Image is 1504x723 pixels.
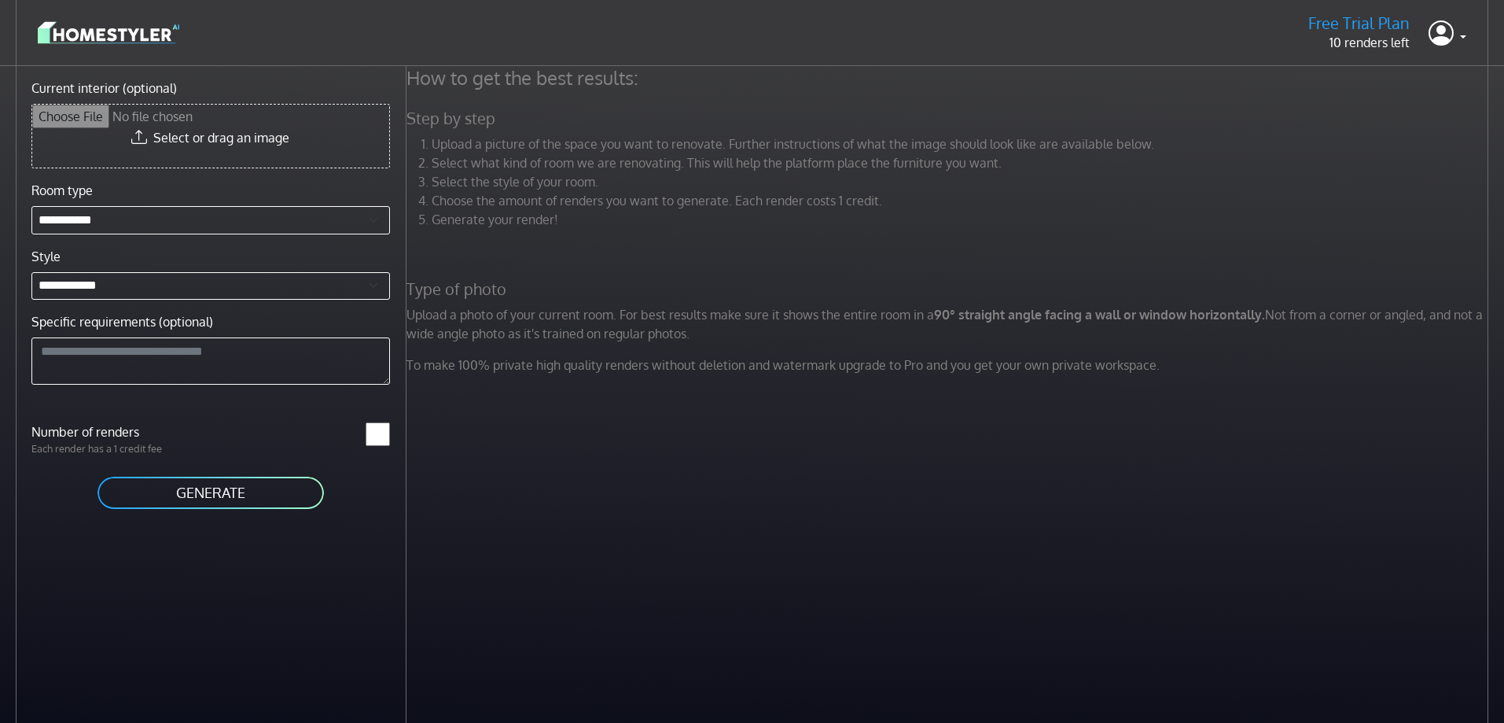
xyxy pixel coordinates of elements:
label: Room type [31,181,93,200]
li: Upload a picture of the space you want to renovate. Further instructions of what the image should... [432,135,1493,153]
label: Specific requirements (optional) [31,312,213,331]
button: GENERATE [96,475,325,511]
h5: Type of photo [397,279,1502,299]
label: Number of renders [22,422,211,441]
li: Choose the amount of renders you want to generate. Each render costs 1 credit. [432,191,1493,210]
h5: Step by step [397,109,1502,128]
li: Generate your render! [432,210,1493,229]
li: Select what kind of room we are renovating. This will help the platform place the furniture you w... [432,153,1493,172]
p: To make 100% private high quality renders without deletion and watermark upgrade to Pro and you g... [397,356,1502,374]
p: Each render has a 1 credit fee [22,441,211,456]
h4: How to get the best results: [397,66,1502,90]
strong: 90° straight angle facing a wall or window horizontally. [934,307,1265,323]
label: Current interior (optional) [31,79,177,98]
p: Upload a photo of your current room. For best results make sure it shows the entire room in a Not... [397,305,1502,343]
p: 10 renders left [1308,33,1410,52]
h5: Free Trial Plan [1308,13,1410,33]
img: logo-3de290ba35641baa71223ecac5eacb59cb85b4c7fdf211dc9aaecaaee71ea2f8.svg [38,19,179,46]
li: Select the style of your room. [432,172,1493,191]
label: Style [31,247,61,266]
